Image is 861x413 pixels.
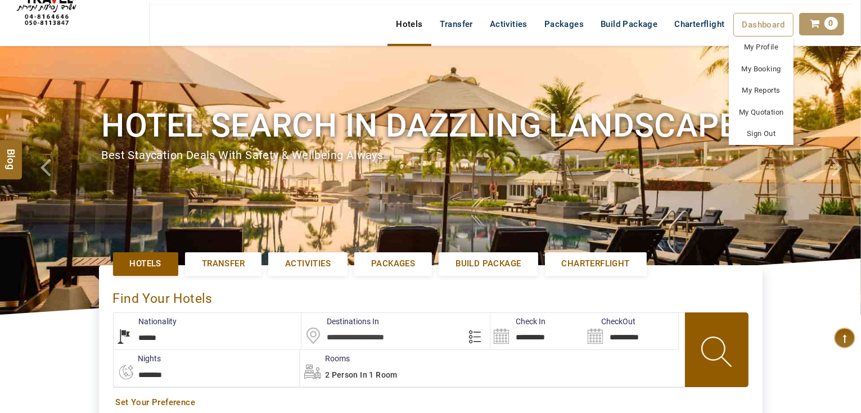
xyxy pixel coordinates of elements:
[130,258,161,270] span: Hotels
[439,252,538,275] a: Build Package
[490,313,584,350] input: Search
[116,397,746,409] a: Set Your Preference
[824,17,838,30] span: 0
[481,13,536,35] a: Activities
[545,252,647,275] a: Charterflight
[268,252,348,275] a: Activities
[536,13,592,35] a: Packages
[300,353,350,364] label: Rooms
[729,37,794,58] a: My Profile
[456,258,521,270] span: Build Package
[729,102,794,124] a: My Quotation
[354,252,432,275] a: Packages
[666,13,733,35] a: Charterflight
[325,370,398,379] span: 2 Person in 1 Room
[387,13,431,35] a: Hotels
[799,13,844,35] a: 0
[742,20,785,30] span: Dashboard
[102,105,760,147] h1: Hotel search in dazzling landscape
[431,13,481,35] a: Transfer
[113,279,749,312] div: Find Your Hotels
[562,258,630,270] span: Charterflight
[592,13,666,35] a: Build Package
[674,19,724,29] span: Charterflight
[185,252,262,275] a: Transfer
[285,258,331,270] span: Activities
[113,353,161,364] label: nights
[729,80,794,102] a: My Reports
[490,316,546,327] label: Check In
[729,123,794,145] a: Sign Out
[371,258,415,270] span: Packages
[202,258,245,270] span: Transfer
[584,313,678,350] input: Search
[102,147,760,164] div: Best Staycation Deals with safety & wellbeing always
[729,58,794,80] a: My Booking
[301,316,379,327] label: Destinations In
[113,252,178,275] a: Hotels
[114,316,177,327] label: Nationality
[584,316,635,327] label: CheckOut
